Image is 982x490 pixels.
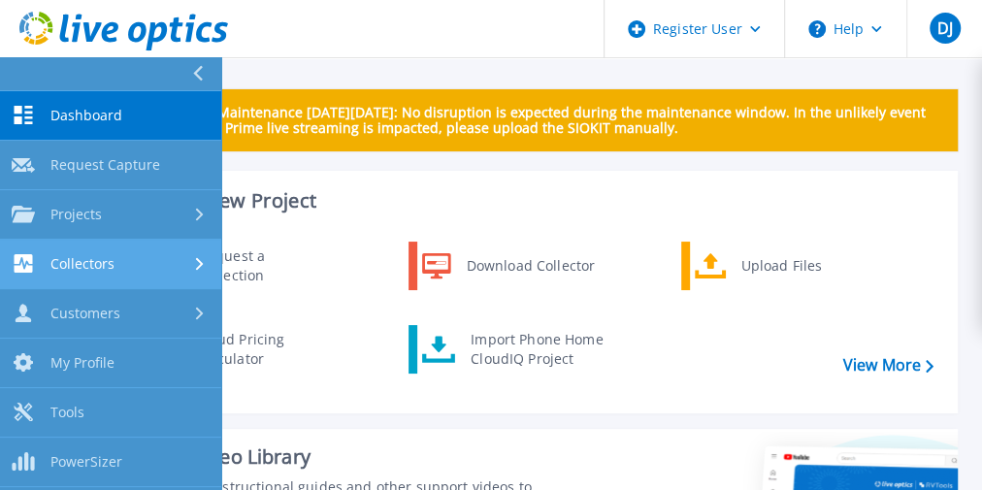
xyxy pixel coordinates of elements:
[138,190,933,212] h3: Start a New Project
[50,404,84,421] span: Tools
[843,356,933,375] a: View More
[145,105,942,136] p: Scheduled Maintenance [DATE][DATE]: No disruption is expected during the maintenance window. In t...
[50,156,160,174] span: Request Capture
[137,325,336,374] a: Cloud Pricing Calculator
[457,246,604,285] div: Download Collector
[461,330,612,369] div: Import Phone Home CloudIQ Project
[114,444,558,470] div: Support Video Library
[137,242,336,290] a: Request a Collection
[409,242,607,290] a: Download Collector
[50,107,122,124] span: Dashboard
[187,330,331,369] div: Cloud Pricing Calculator
[50,305,120,322] span: Customers
[50,255,115,273] span: Collectors
[50,206,102,223] span: Projects
[681,242,880,290] a: Upload Files
[50,354,115,372] span: My Profile
[189,246,331,285] div: Request a Collection
[732,246,875,285] div: Upload Files
[50,453,122,471] span: PowerSizer
[936,20,952,36] span: DJ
